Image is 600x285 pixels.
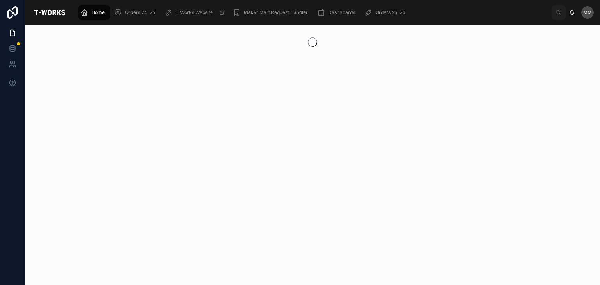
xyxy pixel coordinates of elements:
[230,5,313,20] a: Maker Mart Request Handler
[125,9,155,16] span: Orders 24-25
[112,5,161,20] a: Orders 24-25
[315,5,361,20] a: DashBoards
[162,5,229,20] a: T-Works Website
[328,9,355,16] span: DashBoards
[74,4,552,21] div: scrollable content
[362,5,411,20] a: Orders 25-26
[91,9,105,16] span: Home
[78,5,110,20] a: Home
[375,9,405,16] span: Orders 25-26
[244,9,308,16] span: Maker Mart Request Handler
[583,9,592,16] span: MM
[175,9,213,16] span: T-Works Website
[31,6,68,19] img: App logo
